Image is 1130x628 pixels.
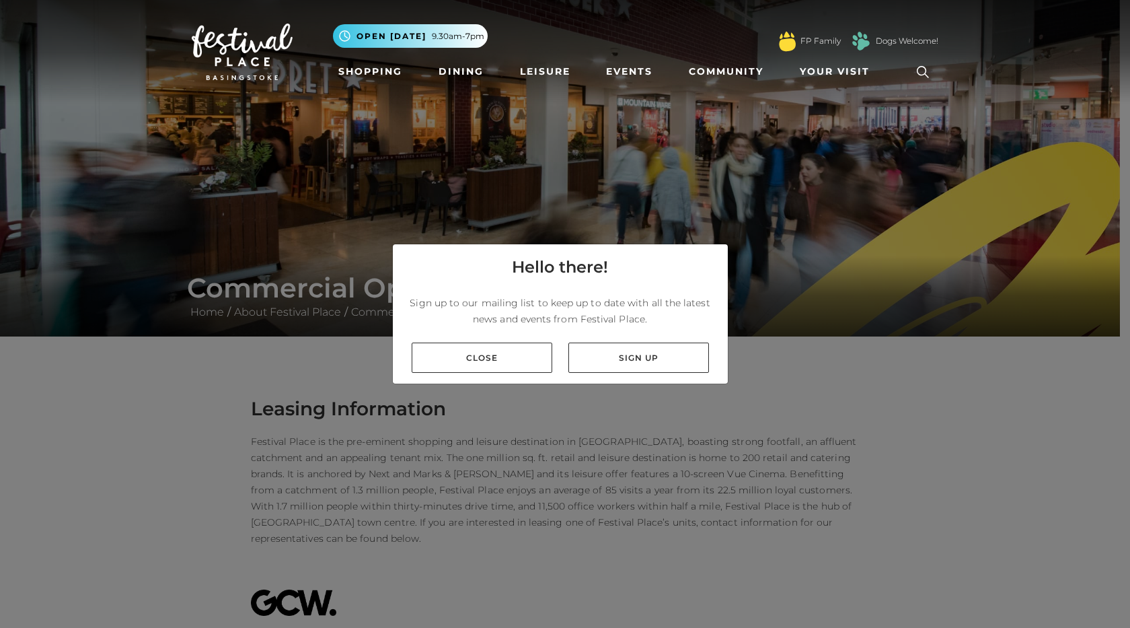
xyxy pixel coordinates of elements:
a: FP Family [800,35,841,47]
a: Dining [433,59,489,84]
a: Your Visit [794,59,882,84]
a: Leisure [515,59,576,84]
a: Shopping [333,59,408,84]
a: Community [683,59,769,84]
span: Your Visit [800,65,870,79]
a: Sign up [568,343,709,373]
a: Dogs Welcome! [876,35,938,47]
button: Open [DATE] 9.30am-7pm [333,24,488,48]
a: Close [412,343,552,373]
h4: Hello there! [512,255,608,279]
p: Sign up to our mailing list to keep up to date with all the latest news and events from Festival ... [404,295,717,327]
a: Events [601,59,658,84]
img: Festival Place Logo [192,24,293,80]
span: Open [DATE] [356,30,426,42]
span: 9.30am-7pm [432,30,484,42]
